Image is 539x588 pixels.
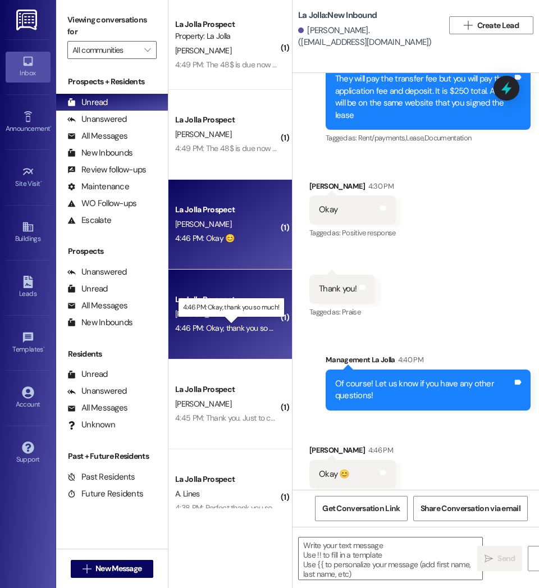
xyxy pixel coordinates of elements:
[67,317,133,329] div: New Inbounds
[175,143,287,153] div: 4:49 PM: The 48$ is due now tho?
[175,233,235,243] div: 4:46 PM: Okay 😊
[144,45,150,54] i: 
[322,503,400,514] span: Get Conversation Link
[16,10,39,30] img: ResiDesk Logo
[67,419,115,431] div: Unknown
[6,438,51,468] a: Support
[413,496,528,521] button: Share Conversation via email
[175,294,279,306] div: La Jolla Prospect
[67,385,127,397] div: Unanswered
[326,130,531,146] div: Tagged as:
[175,384,279,395] div: La Jolla Prospect
[56,245,168,257] div: Prospects
[175,489,199,499] span: A. Lines
[477,20,519,31] span: Create Lead
[175,503,295,513] div: 4:38 PM: Perfect thank you so much!
[421,503,520,514] span: Share Conversation via email
[183,303,279,312] p: 4:46 PM: Okay, thank you so much!
[175,219,231,229] span: [PERSON_NAME]
[67,113,127,125] div: Unanswered
[449,16,533,34] button: Create Lead
[6,162,51,193] a: Site Visit •
[342,228,396,238] span: Positive response
[309,180,396,196] div: [PERSON_NAME]
[67,130,127,142] div: All Messages
[298,10,377,21] b: La Jolla: New Inbound
[326,354,531,370] div: Management La Jolla
[406,133,424,143] span: Lease ,
[335,73,513,121] div: They will pay the transfer fee but you will pay the application fee and deposit. It is $250 total...
[50,123,52,131] span: •
[319,468,350,480] div: Okay 😊
[56,76,168,88] div: Prospects + Residents
[175,45,231,56] span: [PERSON_NAME]
[175,413,422,423] div: 4:45 PM: Thank you. Just to confirm, she won't have a car at all for fall/winter.
[175,30,279,42] div: Property: La Jolla
[6,272,51,303] a: Leads
[335,378,513,402] div: Of course! Let us know if you have any other questions!
[175,60,287,70] div: 4:49 PM: The 48$ is due now tho?
[67,300,127,312] div: All Messages
[175,114,279,126] div: La Jolla Prospect
[83,564,91,573] i: 
[67,181,129,193] div: Maintenance
[477,546,522,571] button: Send
[6,328,51,358] a: Templates •
[175,204,279,216] div: La Jolla Prospect
[56,348,168,360] div: Residents
[497,553,515,564] span: Send
[6,52,51,82] a: Inbox
[309,444,396,460] div: [PERSON_NAME]
[72,41,139,59] input: All communities
[67,164,146,176] div: Review follow-ups
[175,19,279,30] div: La Jolla Prospect
[175,399,231,409] span: [PERSON_NAME]
[71,560,154,578] button: New Message
[67,215,111,226] div: Escalate
[319,283,357,295] div: Thank you!
[175,323,290,333] div: 4:46 PM: Okay, thank you so much!
[298,25,435,49] div: [PERSON_NAME]. ([EMAIL_ADDRESS][DOMAIN_NAME])
[67,266,127,278] div: Unanswered
[366,180,394,192] div: 4:30 PM
[67,97,108,108] div: Unread
[309,225,396,241] div: Tagged as:
[67,198,136,209] div: WO Follow-ups
[67,368,108,380] div: Unread
[175,309,231,319] span: [PERSON_NAME]
[67,488,143,500] div: Future Residents
[175,129,231,139] span: [PERSON_NAME]
[309,489,396,505] div: Tagged as:
[319,204,337,216] div: Okay
[6,383,51,413] a: Account
[67,11,157,41] label: Viewing conversations for
[6,217,51,248] a: Buildings
[43,344,45,352] span: •
[67,402,127,414] div: All Messages
[358,133,406,143] span: Rent/payments ,
[315,496,407,521] button: Get Conversation Link
[309,304,375,320] div: Tagged as:
[95,563,141,575] span: New Message
[40,178,42,186] span: •
[395,354,423,366] div: 4:40 PM
[67,283,108,295] div: Unread
[424,133,472,143] span: Documentation
[67,147,133,159] div: New Inbounds
[485,554,493,563] i: 
[366,444,393,456] div: 4:46 PM
[175,473,279,485] div: La Jolla Prospect
[464,21,472,30] i: 
[342,307,360,317] span: Praise
[67,471,135,483] div: Past Residents
[56,450,168,462] div: Past + Future Residents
